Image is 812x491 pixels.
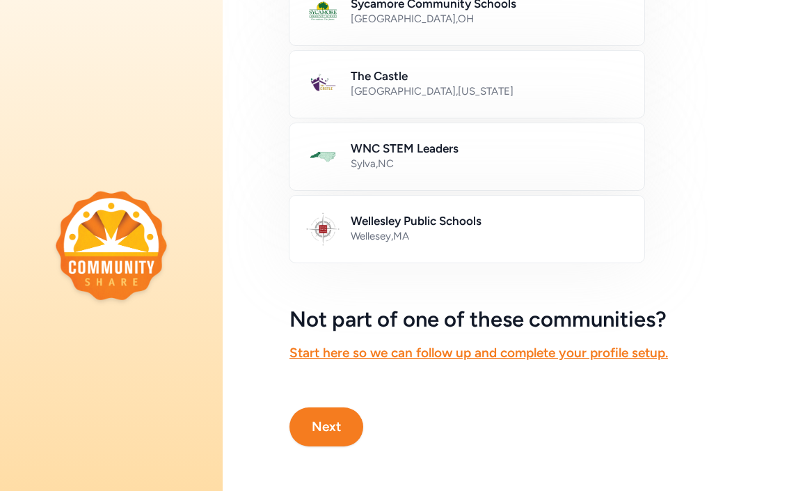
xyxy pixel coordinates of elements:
[351,84,628,98] div: [GEOGRAPHIC_DATA] , [US_STATE]
[351,68,628,84] h2: The Castle
[306,68,340,101] img: Logo
[289,407,363,446] button: Next
[351,229,628,243] div: Wellesey , MA
[289,307,745,332] h5: Not part of one of these communities?
[306,140,340,173] img: Logo
[351,12,628,26] div: [GEOGRAPHIC_DATA] , OH
[351,157,628,171] div: Sylva , NC
[306,212,340,246] img: Logo
[351,140,628,157] h2: WNC STEM Leaders
[351,212,628,229] h2: Wellesley Public Schools
[289,345,668,361] a: Start here so we can follow up and complete your profile setup.
[56,191,167,300] img: logo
